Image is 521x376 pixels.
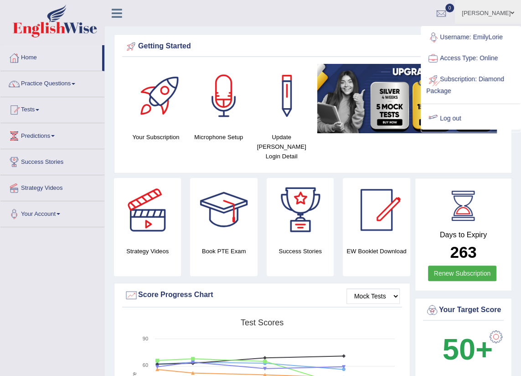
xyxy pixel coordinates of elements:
a: Log out [422,108,520,129]
a: Renew Subscription [428,266,497,281]
b: 263 [450,243,476,261]
a: Predictions [0,123,104,146]
text: 90 [143,336,148,341]
h4: Success Stories [267,246,334,256]
a: Subscription: Diamond Package [422,69,520,99]
img: small5.jpg [317,64,497,133]
h4: Your Subscription [129,132,183,142]
a: Home [0,45,102,68]
h4: Microphone Setup [192,132,246,142]
a: Strategy Videos [0,175,104,198]
a: Your Account [0,201,104,224]
h4: Book PTE Exam [190,246,257,256]
b: 50+ [443,333,493,366]
a: Success Stories [0,149,104,172]
div: Score Progress Chart [124,288,400,302]
h4: Strategy Videos [114,246,181,256]
h4: Update [PERSON_NAME] Login Detail [255,132,309,161]
a: Tests [0,97,104,120]
text: 60 [143,362,148,368]
tspan: Test scores [241,318,284,327]
a: Access Type: Online [422,48,520,69]
a: Username: EmilyLorie [422,27,520,48]
div: Getting Started [124,40,501,53]
div: Your Target Score [425,303,501,317]
a: Practice Questions [0,71,104,94]
span: 0 [445,4,454,12]
h4: EW Booklet Download [343,246,410,256]
h4: Days to Expiry [425,231,501,239]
